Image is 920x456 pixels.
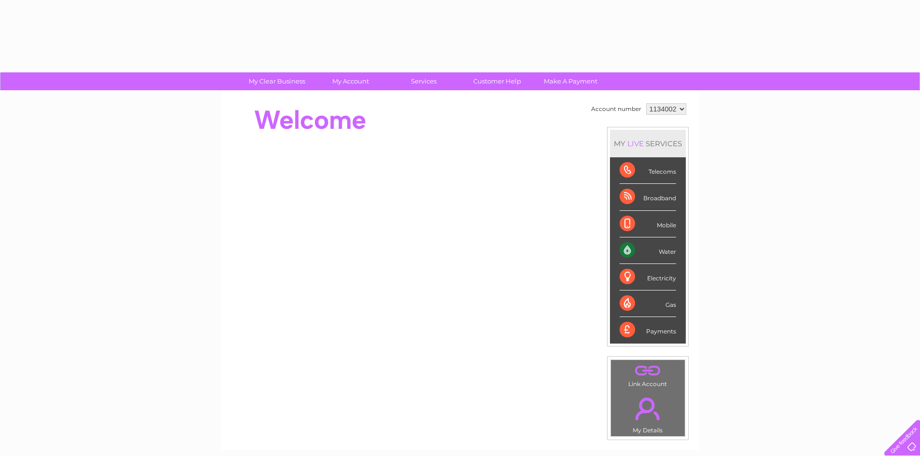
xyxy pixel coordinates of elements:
[620,184,676,210] div: Broadband
[311,72,390,90] a: My Account
[620,211,676,237] div: Mobile
[610,130,686,157] div: MY SERVICES
[237,72,317,90] a: My Clear Business
[625,139,646,148] div: LIVE
[610,389,685,437] td: My Details
[613,362,682,379] a: .
[457,72,537,90] a: Customer Help
[620,264,676,290] div: Electricity
[620,157,676,184] div: Telecoms
[531,72,610,90] a: Make A Payment
[384,72,464,90] a: Services
[620,290,676,317] div: Gas
[589,101,644,117] td: Account number
[613,392,682,426] a: .
[620,237,676,264] div: Water
[610,359,685,390] td: Link Account
[620,317,676,343] div: Payments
